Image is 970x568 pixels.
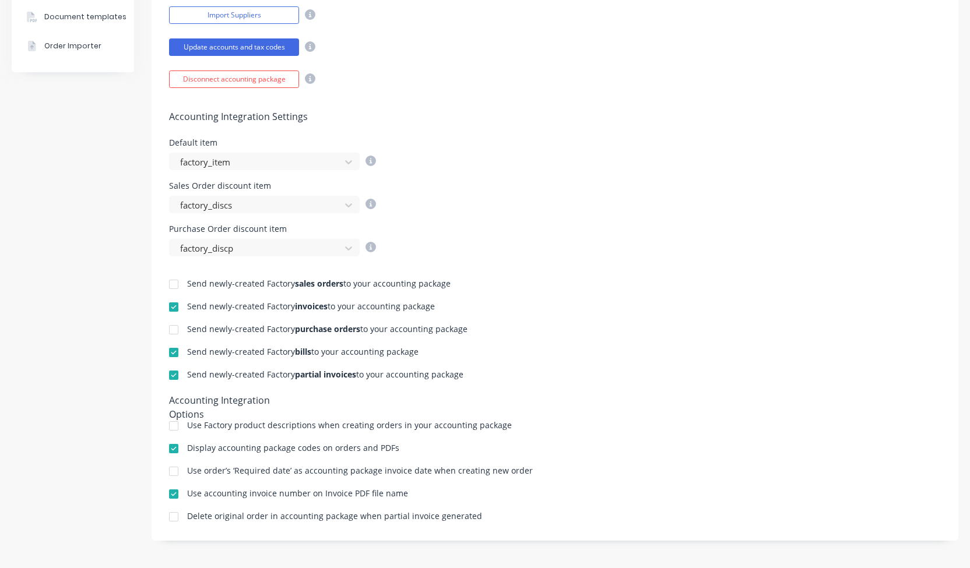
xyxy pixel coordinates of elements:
[187,467,533,475] div: Use order’s ‘Required date’ as accounting package invoice date when creating new order
[12,31,134,61] button: Order Importer
[187,421,512,429] div: Use Factory product descriptions when creating orders in your accounting package
[295,301,328,312] b: invoices
[187,489,408,498] div: Use accounting invoice number on Invoice PDF file name
[169,139,376,147] div: Default item
[187,280,451,288] div: Send newly-created Factory to your accounting package
[187,348,419,356] div: Send newly-created Factory to your accounting package
[169,225,376,233] div: Purchase Order discount item
[295,323,360,334] b: purchase orders
[169,111,941,122] h5: Accounting Integration Settings
[12,2,134,31] button: Document templates
[187,371,463,379] div: Send newly-created Factory to your accounting package
[187,325,468,333] div: Send newly-created Factory to your accounting package
[295,369,356,380] b: partial invoices
[295,346,311,357] b: bills
[44,12,126,22] div: Document templates
[169,182,376,190] div: Sales Order discount item
[187,302,435,311] div: Send newly-created Factory to your accounting package
[187,512,482,520] div: Delete original order in accounting package when partial invoice generated
[169,70,299,88] button: Disconnect accounting package
[169,6,299,24] button: Import Suppliers
[169,393,306,410] div: Accounting Integration Options
[169,38,299,56] button: Update accounts and tax codes
[187,444,399,452] div: Display accounting package codes on orders and PDFs
[44,41,101,51] div: Order Importer
[295,278,343,289] b: sales orders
